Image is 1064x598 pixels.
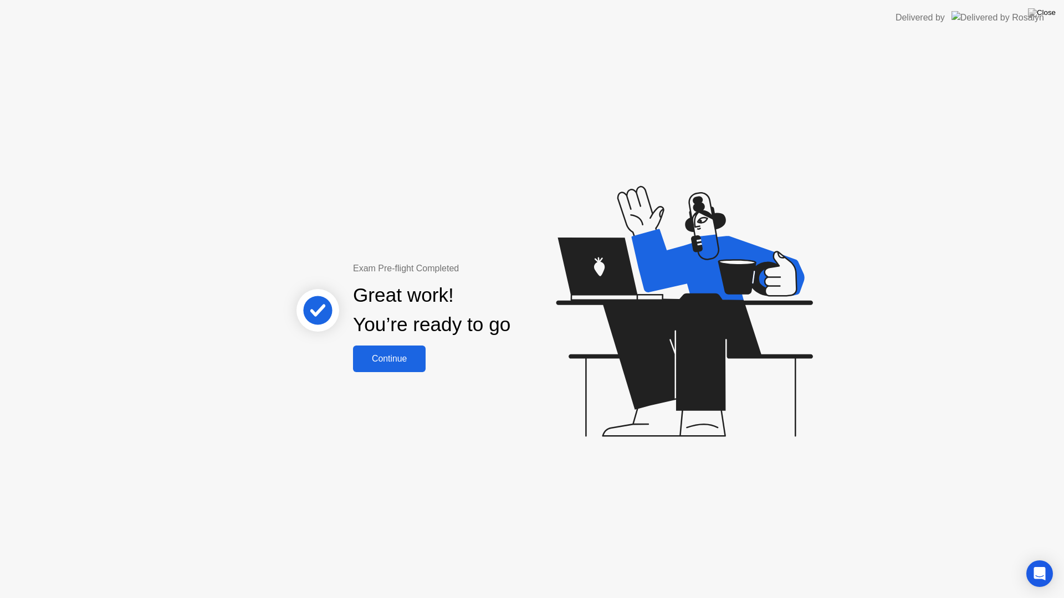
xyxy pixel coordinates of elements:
img: Delivered by Rosalyn [952,11,1044,24]
div: Continue [356,354,422,364]
div: Open Intercom Messenger [1026,560,1053,587]
div: Exam Pre-flight Completed [353,262,582,275]
button: Continue [353,346,426,372]
img: Close [1028,8,1056,17]
div: Delivered by [896,11,945,24]
div: Great work! You’re ready to go [353,281,510,339]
